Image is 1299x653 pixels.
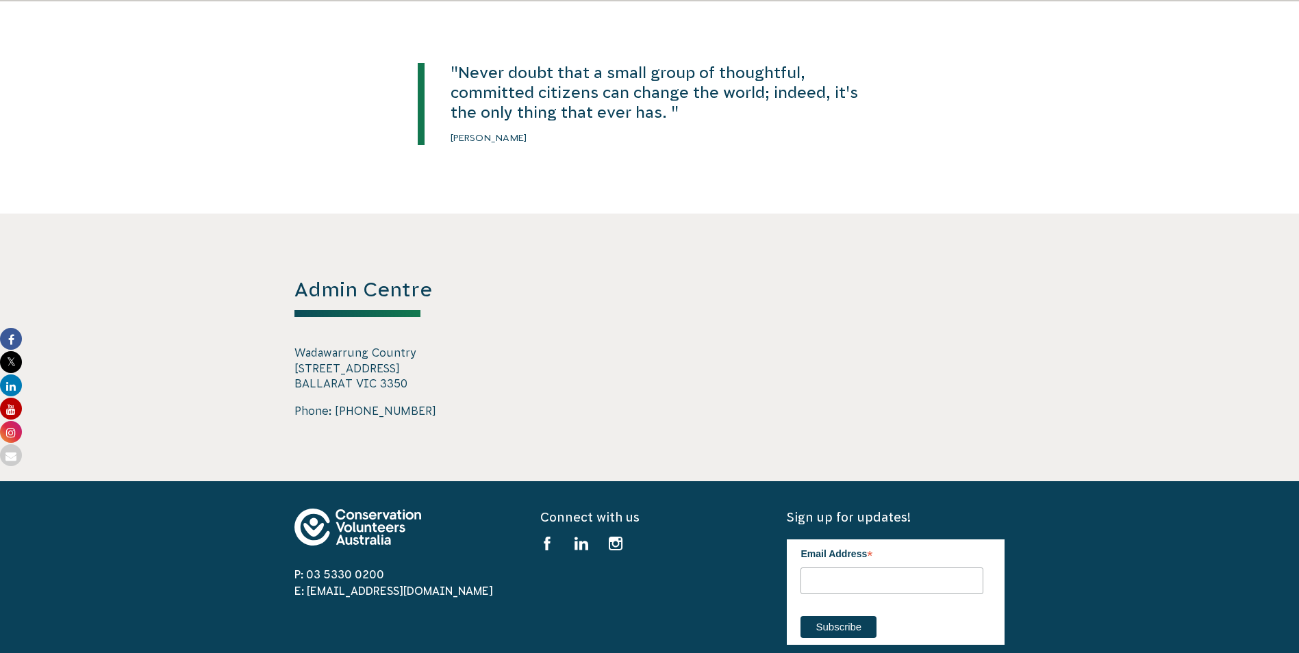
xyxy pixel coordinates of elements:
[540,509,758,526] h5: Connect with us
[294,276,512,318] h3: Admin Centre
[451,132,527,143] small: [PERSON_NAME]
[800,539,983,565] label: Email Address
[800,616,876,638] input: Subscribe
[294,585,493,597] a: E: [EMAIL_ADDRESS][DOMAIN_NAME]
[451,63,887,123] p: "Never doubt that a small group of thoughtful, committed citizens can change the world; indeed, i...
[294,345,512,391] p: Wadawarrung Country [STREET_ADDRESS] BALLARAT VIC 3350
[294,568,384,580] a: P: 03 5330 0200
[294,509,421,546] img: logo-footer.svg
[294,405,436,417] a: Phone: [PHONE_NUMBER]
[787,509,1005,526] h5: Sign up for updates!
